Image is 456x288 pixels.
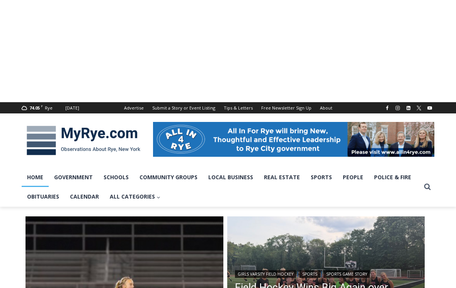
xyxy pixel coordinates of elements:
[393,103,402,113] a: Instagram
[235,270,296,278] a: Girls Varsity Field Hockey
[203,168,259,187] a: Local Business
[98,168,134,187] a: Schools
[134,168,203,187] a: Community Groups
[22,168,49,187] a: Home
[305,168,337,187] a: Sports
[404,103,413,113] a: Linkedin
[65,187,104,206] a: Calendar
[49,168,98,187] a: Government
[110,192,160,201] span: All Categories
[369,168,417,187] a: Police & Fire
[414,103,424,113] a: X
[235,269,417,278] div: | |
[299,270,320,278] a: Sports
[420,180,434,194] button: View Search Form
[148,102,219,113] a: Submit a Story or Event Listing
[259,168,305,187] a: Real Estate
[45,105,53,111] div: Rye
[120,102,148,113] a: Advertise
[219,102,257,113] a: Tips & Letters
[323,270,370,278] a: Sports Game Story
[22,120,145,161] img: MyRye.com
[65,105,79,111] div: [DATE]
[316,102,337,113] a: About
[29,105,40,111] span: 74.05
[337,168,369,187] a: People
[153,122,434,157] img: All in for Rye
[257,102,316,113] a: Free Newsletter Sign Up
[22,187,65,206] a: Obituaries
[120,102,337,113] nav: Secondary Navigation
[22,168,420,207] nav: Primary Navigation
[41,104,43,108] span: F
[104,187,166,206] a: All Categories
[425,103,434,113] a: YouTube
[383,103,392,113] a: Facebook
